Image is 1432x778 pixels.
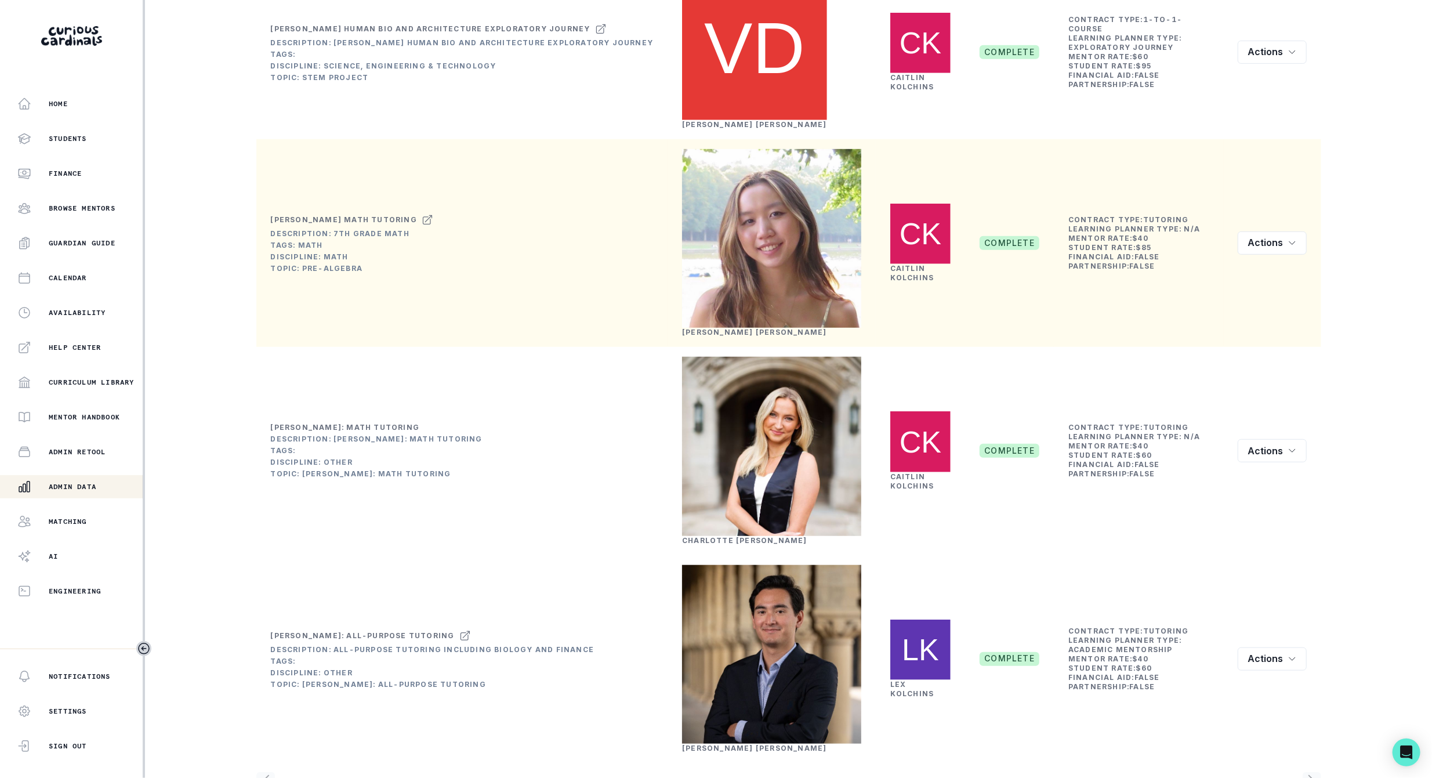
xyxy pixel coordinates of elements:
b: 1-to-1-course [1068,15,1182,33]
b: false [1129,262,1155,270]
img: Curious Cardinals Logo [41,26,102,46]
b: false [1129,80,1155,89]
span: complete [980,236,1039,250]
div: [PERSON_NAME]: All-Purpose Tutoring [271,631,455,641]
p: Settings [49,707,87,716]
div: Tags: [271,50,654,59]
b: false [1134,460,1160,469]
p: Engineering [49,587,101,596]
div: Description: [PERSON_NAME]: Math Tutoring [271,435,483,444]
p: Notifications [49,672,111,681]
td: Contract Type: Learning Planner Type: Mentor Rate: Student Rate: Financial Aid: Partnership: [1068,422,1201,479]
p: Help Center [49,343,101,352]
p: Admin Data [49,482,96,491]
td: Contract Type: Learning Planner Type: Mentor Rate: Student Rate: Financial Aid: Partnership: [1068,626,1210,692]
p: Sign Out [49,741,87,751]
p: Admin Retool [49,447,106,457]
p: Curriculum Library [49,378,135,387]
button: row menu [1238,41,1307,64]
a: [PERSON_NAME] [PERSON_NAME] [682,328,826,336]
p: Mentor Handbook [49,412,120,422]
a: Lex Kolchins [890,680,934,698]
p: AI [49,552,58,561]
a: [PERSON_NAME] [PERSON_NAME] [682,744,826,752]
button: Toggle sidebar [136,641,151,656]
b: tutoring [1143,627,1189,635]
button: row menu [1238,439,1307,462]
div: [PERSON_NAME] Math Tutoring [271,215,417,225]
p: Calendar [49,273,87,283]
div: Tags: [271,657,594,666]
div: Topic: [PERSON_NAME]: All-Purpose Tutoring [271,680,594,689]
b: tutoring [1143,423,1189,432]
a: Caitlin Kolchins [890,264,934,282]
div: Topic: [PERSON_NAME]: Math Tutoring [271,469,483,479]
span: complete [980,444,1039,458]
b: $ 60 [1132,52,1148,61]
div: Discipline: Other [271,458,483,467]
b: $ 40 [1132,442,1148,450]
a: Caitlin Kolchins [890,73,934,91]
b: false [1134,673,1160,682]
div: Discipline: Math [271,252,433,262]
b: $ 60 [1136,451,1152,459]
p: Guardian Guide [49,238,115,248]
div: Description: 7th grade math [271,229,433,238]
div: [PERSON_NAME]: Math Tutoring [271,423,420,432]
button: row menu [1238,231,1307,255]
b: Academic Mentorship [1068,645,1173,654]
div: Description: All-Purpose Tutoring including Biology and Finance [271,645,594,654]
p: Availability [49,308,106,317]
a: [PERSON_NAME] [PERSON_NAME] [682,120,826,129]
b: tutoring [1143,215,1189,224]
a: Charlotte [PERSON_NAME] [682,536,807,545]
p: Browse Mentors [49,204,115,213]
b: $ 60 [1136,664,1152,672]
a: Caitlin Kolchins [890,472,934,490]
b: false [1134,252,1160,261]
b: N/A [1184,432,1201,441]
div: Topic: STEM Project [271,73,654,82]
b: false [1129,682,1155,691]
b: Exploratory Journey [1068,43,1174,52]
span: complete [980,45,1039,59]
b: $ 95 [1136,61,1152,70]
div: Discipline: Other [271,668,594,678]
td: Contract Type: Learning Planner Type: Mentor Rate: Student Rate: Financial Aid: Partnership: [1068,15,1210,90]
b: N/A [1184,225,1201,233]
p: Home [49,99,68,108]
div: Tags: math [271,241,433,250]
div: Tags: [271,446,483,455]
div: [PERSON_NAME] Human Bio and Architecture Exploratory Journey [271,24,590,34]
p: Matching [49,517,87,526]
div: Discipline: Science, Engineering & Technology [271,61,654,71]
button: row menu [1238,647,1307,671]
b: $ 40 [1132,234,1148,243]
b: false [1129,469,1155,478]
span: complete [980,652,1039,666]
div: Description: [PERSON_NAME] Human Bio and Architecture Exploratory Journey [271,38,654,48]
b: $ 85 [1136,243,1152,252]
b: $ 40 [1132,654,1148,663]
div: Topic: Pre-Algebra [271,264,433,273]
div: Open Intercom Messenger [1393,739,1420,766]
b: false [1134,71,1160,79]
p: Students [49,134,87,143]
p: Finance [49,169,82,178]
td: Contract Type: Learning Planner Type: Mentor Rate: Student Rate: Financial Aid: Partnership: [1068,215,1201,272]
